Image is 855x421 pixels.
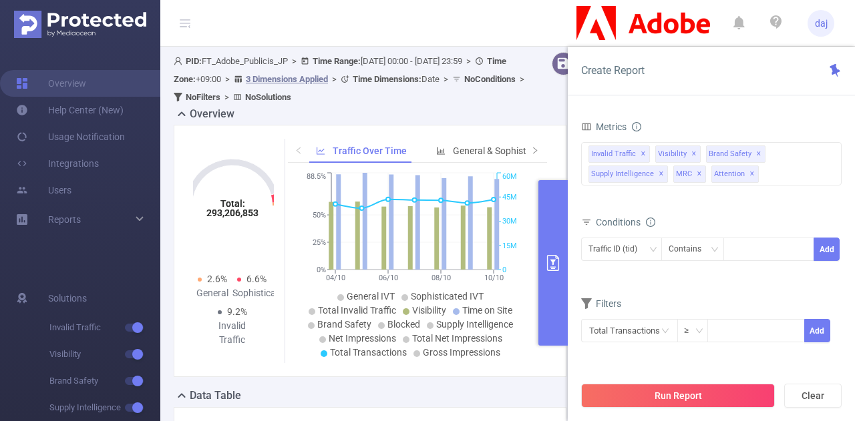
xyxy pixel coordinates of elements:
[646,218,655,227] i: icon: info-circle
[313,56,361,66] b: Time Range:
[502,218,517,226] tspan: 30M
[49,394,160,421] span: Supply Intelligence
[16,150,99,177] a: Integrations
[814,238,840,261] button: Add
[673,165,706,183] span: MRC
[588,165,668,183] span: Supply Intelligence
[431,274,450,282] tspan: 08/10
[317,266,326,274] tspan: 0%
[378,274,397,282] tspan: 06/10
[316,146,325,155] i: icon: line-chart
[581,298,621,309] span: Filters
[174,57,186,65] i: icon: user
[190,388,241,404] h2: Data Table
[581,384,775,408] button: Run Report
[227,306,247,317] span: 9.2%
[711,246,719,255] i: icon: down
[784,384,842,408] button: Clear
[695,327,703,336] i: icon: down
[333,145,407,156] span: Traffic Over Time
[596,217,655,228] span: Conditions
[206,207,259,218] tspan: 293,206,853
[516,74,528,84] span: >
[502,242,517,250] tspan: 15M
[325,274,345,282] tspan: 04/10
[220,198,244,209] tspan: Total:
[207,274,227,284] span: 2.6%
[48,285,87,312] span: Solutions
[581,121,627,132] span: Metrics
[246,74,328,84] u: 3 Dimensions Applied
[347,291,395,302] span: General IVT
[186,92,220,102] b: No Filters
[669,238,711,260] div: Contains
[462,305,512,316] span: Time on Site
[232,286,272,300] div: Sophisticated
[16,97,124,123] a: Help Center (New)
[684,320,698,342] div: ≥
[423,347,500,358] span: Gross Impressions
[412,305,446,316] span: Visibility
[440,74,452,84] span: >
[581,64,645,77] span: Create Report
[288,56,301,66] span: >
[484,274,503,282] tspan: 10/10
[16,177,71,203] a: Users
[411,291,484,302] span: Sophisticated IVT
[353,74,440,84] span: Date
[313,238,326,247] tspan: 25%
[16,70,86,97] a: Overview
[464,74,516,84] b: No Conditions
[453,145,620,156] span: General & Sophisticated IVT by Category
[190,106,234,122] h2: Overview
[659,166,664,182] span: ✕
[307,173,326,181] tspan: 88.5%
[245,92,291,102] b: No Solutions
[749,166,755,182] span: ✕
[328,74,341,84] span: >
[295,146,303,154] i: icon: left
[246,274,267,284] span: 6.6%
[48,214,81,225] span: Reports
[655,145,701,163] span: Visibility
[632,122,641,131] i: icon: info-circle
[48,206,81,233] a: Reports
[49,341,160,368] span: Visibility
[330,347,407,358] span: Total Transactions
[412,333,502,344] span: Total Net Impressions
[212,319,252,347] div: Invalid Traffic
[313,211,326,220] tspan: 50%
[317,319,371,330] span: Brand Safety
[711,165,759,183] span: Attention
[588,238,647,260] div: Traffic ID (tid)
[641,146,646,162] span: ✕
[697,166,702,182] span: ✕
[502,173,517,181] tspan: 60M
[387,319,420,330] span: Blocked
[49,368,160,394] span: Brand Safety
[221,74,234,84] span: >
[436,319,513,330] span: Supply Intelligence
[14,11,146,38] img: Protected Media
[462,56,475,66] span: >
[649,246,657,255] i: icon: down
[588,145,650,163] span: Invalid Traffic
[531,146,539,154] i: icon: right
[186,56,202,66] b: PID:
[815,10,828,37] span: daj
[193,286,232,300] div: General
[706,145,765,163] span: Brand Safety
[318,305,396,316] span: Total Invalid Traffic
[220,92,233,102] span: >
[49,314,160,341] span: Invalid Traffic
[16,123,125,150] a: Usage Notification
[756,146,761,162] span: ✕
[502,193,517,201] tspan: 45M
[329,333,396,344] span: Net Impressions
[502,266,506,274] tspan: 0
[174,56,528,102] span: FT_Adobe_Publicis_JP [DATE] 00:00 - [DATE] 23:59 +09:00
[353,74,421,84] b: Time Dimensions :
[436,146,446,155] i: icon: bar-chart
[691,146,697,162] span: ✕
[804,319,830,342] button: Add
